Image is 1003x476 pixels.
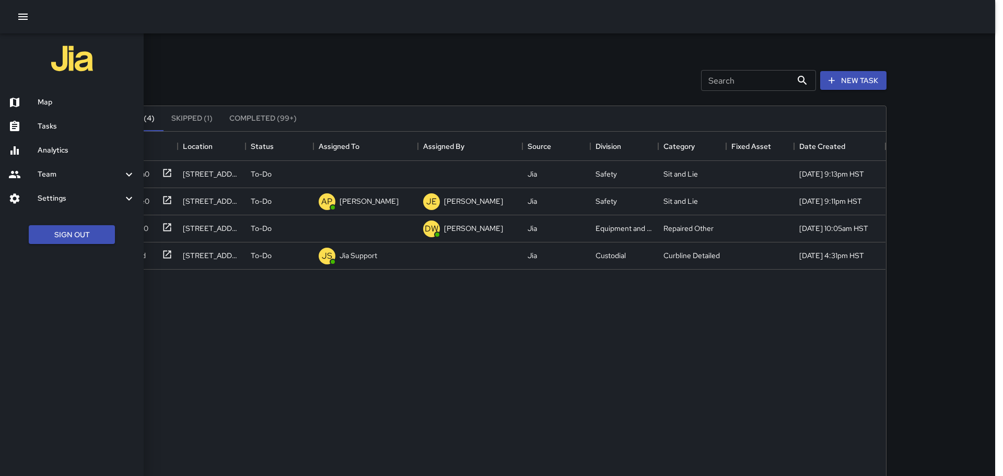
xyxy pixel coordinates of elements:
[51,38,93,79] img: jia-logo
[38,121,135,132] h6: Tasks
[38,193,123,204] h6: Settings
[38,97,135,108] h6: Map
[38,169,123,180] h6: Team
[29,225,115,245] button: Sign Out
[38,145,135,156] h6: Analytics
